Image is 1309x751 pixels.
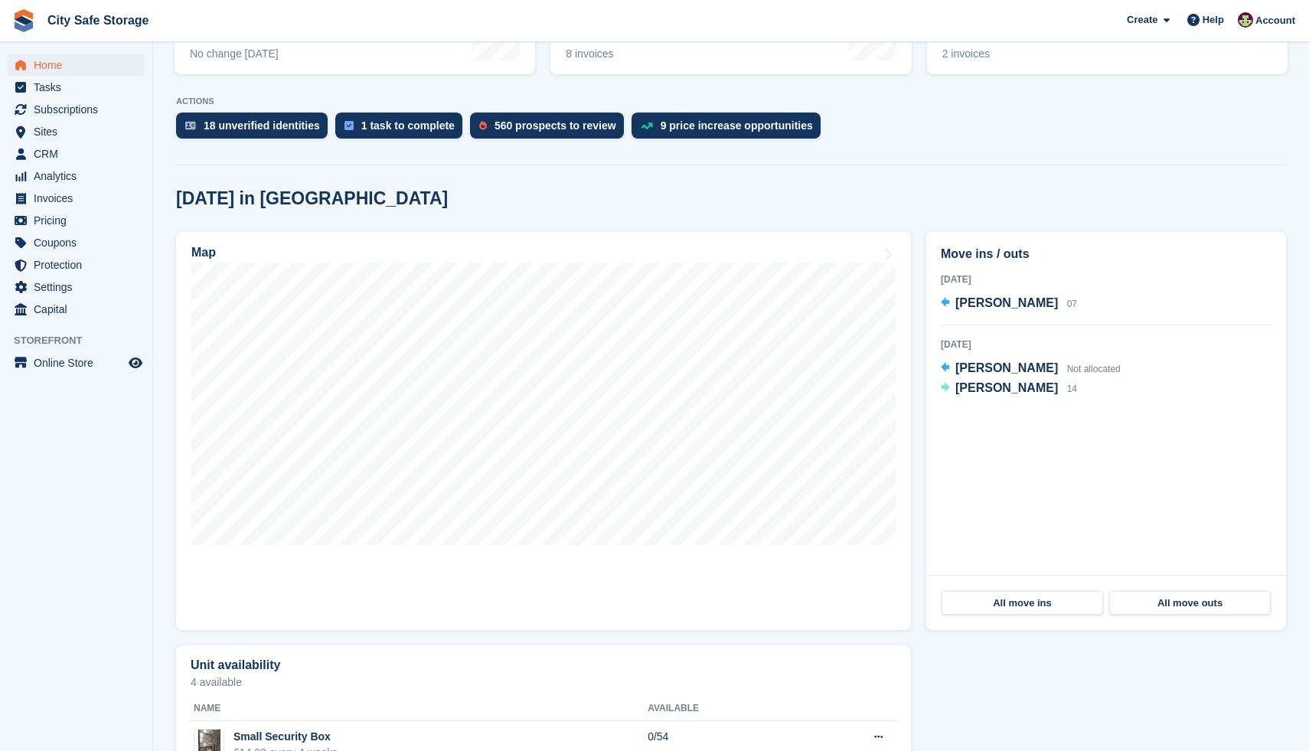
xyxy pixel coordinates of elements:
span: Protection [34,254,126,276]
div: 560 prospects to review [495,119,616,132]
a: [PERSON_NAME] 07 [941,294,1077,314]
h2: [DATE] in [GEOGRAPHIC_DATA] [176,188,448,209]
img: task-75834270c22a3079a89374b754ae025e5fb1db73e45f91037f5363f120a921f8.svg [344,121,354,130]
div: Small Security Box [233,729,338,745]
a: [PERSON_NAME] 14 [941,379,1077,399]
a: menu [8,276,145,298]
h2: Move ins / outs [941,245,1271,263]
p: 4 available [191,677,896,687]
span: Create [1127,12,1157,28]
a: menu [8,121,145,142]
div: 8 invoices [566,47,680,60]
span: Home [34,54,126,76]
img: verify_identity-adf6edd0f0f0b5bbfe63781bf79b02c33cf7c696d77639b501bdc392416b5a36.svg [185,121,196,130]
p: ACTIONS [176,96,1286,106]
a: All move outs [1109,591,1271,615]
div: No change [DATE] [190,47,279,60]
span: Capital [34,299,126,320]
span: Online Store [34,352,126,374]
span: [PERSON_NAME] [955,381,1058,394]
h2: Map [191,246,216,260]
a: menu [8,352,145,374]
span: CRM [34,143,126,165]
span: 14 [1067,384,1077,394]
a: 1 task to complete [335,113,470,146]
a: 9 price increase opportunities [632,113,828,146]
div: 1 task to complete [361,119,455,132]
span: Help [1203,12,1224,28]
img: stora-icon-8386f47178a22dfd0bd8f6a31ec36ba5ce8667c1dd55bd0f319d3a0aa187defe.svg [12,9,35,32]
span: Settings [34,276,126,298]
a: menu [8,210,145,231]
a: 18 unverified identities [176,113,335,146]
span: Account [1255,13,1295,28]
span: [PERSON_NAME] [955,361,1058,374]
img: price_increase_opportunities-93ffe204e8149a01c8c9dc8f82e8f89637d9d84a8eef4429ea346261dce0b2c0.svg [641,122,653,129]
a: menu [8,99,145,120]
a: 560 prospects to review [470,113,632,146]
a: Preview store [126,354,145,372]
div: 18 unverified identities [204,119,320,132]
span: Storefront [14,333,152,348]
a: [PERSON_NAME] Not allocated [941,359,1121,379]
a: menu [8,232,145,253]
a: City Safe Storage [41,8,155,33]
a: menu [8,77,145,98]
img: Richie Miller [1238,12,1253,28]
a: Map [176,232,911,630]
div: [DATE] [941,273,1271,286]
a: menu [8,254,145,276]
a: menu [8,143,145,165]
div: [DATE] [941,338,1271,351]
th: Available [648,697,801,721]
span: Sites [34,121,126,142]
th: Name [191,697,648,721]
h2: Unit availability [191,658,280,672]
span: Subscriptions [34,99,126,120]
a: menu [8,299,145,320]
span: Coupons [34,232,126,253]
span: Invoices [34,188,126,209]
img: prospect-51fa495bee0391a8d652442698ab0144808aea92771e9ea1ae160a38d050c398.svg [479,121,487,130]
div: 2 invoices [942,47,1047,60]
span: Analytics [34,165,126,187]
span: Not allocated [1067,364,1121,374]
a: All move ins [942,591,1103,615]
span: Tasks [34,77,126,98]
span: Pricing [34,210,126,231]
div: 9 price increase opportunities [661,119,813,132]
a: menu [8,165,145,187]
span: 07 [1067,299,1077,309]
a: menu [8,54,145,76]
a: menu [8,188,145,209]
span: [PERSON_NAME] [955,296,1058,309]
